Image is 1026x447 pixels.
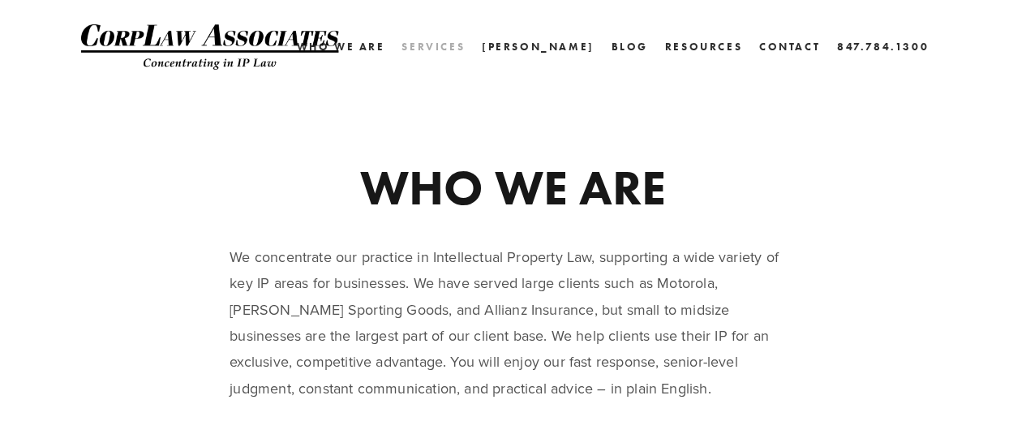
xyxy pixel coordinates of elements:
[759,35,820,58] a: Contact
[81,24,341,70] img: CorpLaw IP Law Firm
[837,35,929,58] a: 847.784.1300
[665,41,742,53] a: Resources
[230,163,796,212] h1: WHO WE ARE
[401,35,465,58] a: Services
[230,244,796,402] p: We concentrate our practice in Intellectual Property Law, supporting a wide variety of key IP are...
[296,35,384,58] a: Who We Are
[482,35,595,58] a: [PERSON_NAME]
[611,35,647,58] a: Blog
